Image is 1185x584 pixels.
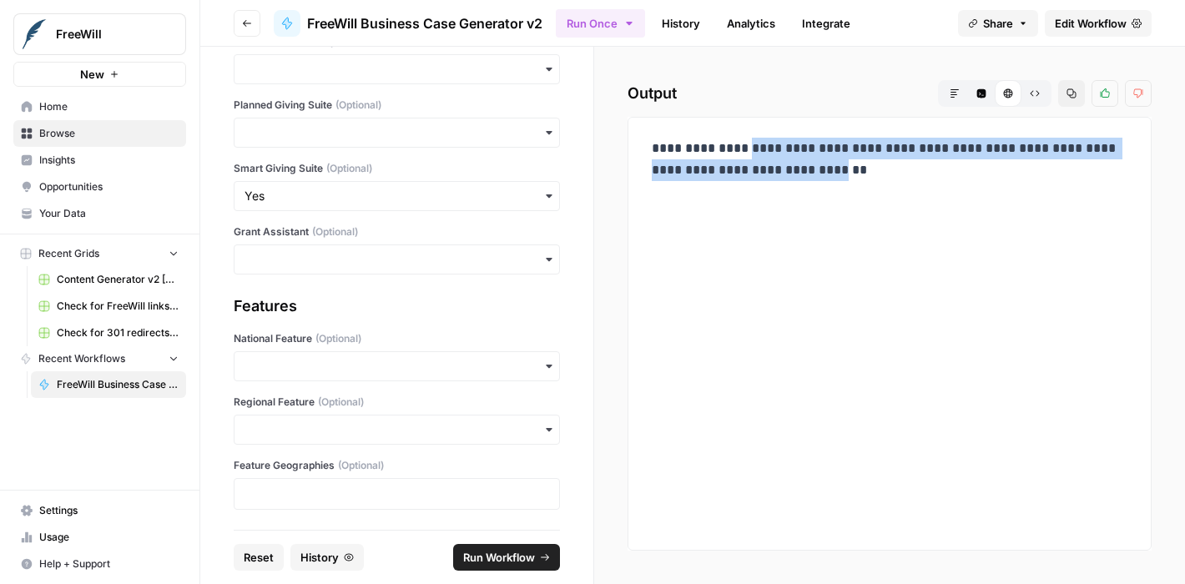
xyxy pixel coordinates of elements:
a: Check for FreeWill links on partner's external website [31,293,186,320]
span: Help + Support [39,556,179,571]
span: FreeWill Business Case Generator v2 [307,13,542,33]
span: Recent Grids [38,246,99,261]
a: FreeWill Business Case Generator v2 [31,371,186,398]
span: FreeWill Business Case Generator v2 [57,377,179,392]
a: Content Generator v2 [DRAFT] Test [31,266,186,293]
span: Content Generator v2 [DRAFT] Test [57,272,179,287]
span: Check for 301 redirects on page Grid [57,325,179,340]
span: Recent Workflows [38,351,125,366]
span: Edit Workflow [1055,15,1127,32]
span: Usage [39,530,179,545]
span: History [300,549,339,566]
a: Integrate [792,10,860,37]
span: New [80,66,104,83]
a: Analytics [717,10,785,37]
label: Planned Giving Suite [234,98,560,113]
button: Help + Support [13,551,186,577]
span: Reset [244,549,274,566]
a: Insights [13,147,186,174]
label: National Feature [234,331,560,346]
button: Reset [234,544,284,571]
a: Home [13,93,186,120]
input: Yes [245,188,549,204]
a: Check for 301 redirects on page Grid [31,320,186,346]
span: Opportunities [39,179,179,194]
button: Share [958,10,1038,37]
a: Settings [13,497,186,524]
span: Run Workflow [463,549,535,566]
span: Share [983,15,1013,32]
span: Settings [39,503,179,518]
label: Regional Feature [234,395,560,410]
label: Smart Giving Suite [234,161,560,176]
button: Run Once [556,9,645,38]
label: Feature Geographies [234,458,560,473]
span: Check for FreeWill links on partner's external website [57,299,179,314]
a: Browse [13,120,186,147]
span: (Optional) [335,98,381,113]
span: FreeWill [56,26,157,43]
button: Recent Workflows [13,346,186,371]
span: (Optional) [312,224,358,239]
h2: Output [628,80,1152,107]
span: (Optional) [326,161,372,176]
span: Home [39,99,179,114]
span: Browse [39,126,179,141]
span: (Optional) [315,331,361,346]
span: Your Data [39,206,179,221]
span: (Optional) [338,458,384,473]
button: Run Workflow [453,544,560,571]
a: Usage [13,524,186,551]
a: Edit Workflow [1045,10,1152,37]
a: History [652,10,710,37]
button: New [13,62,186,87]
button: Workspace: FreeWill [13,13,186,55]
button: History [290,544,364,571]
img: FreeWill Logo [19,19,49,49]
span: Insights [39,153,179,168]
a: Your Data [13,200,186,227]
a: Opportunities [13,174,186,200]
button: Recent Grids [13,241,186,266]
a: FreeWill Business Case Generator v2 [274,10,542,37]
div: Features [234,295,560,318]
span: (Optional) [318,395,364,410]
label: Grant Assistant [234,224,560,239]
